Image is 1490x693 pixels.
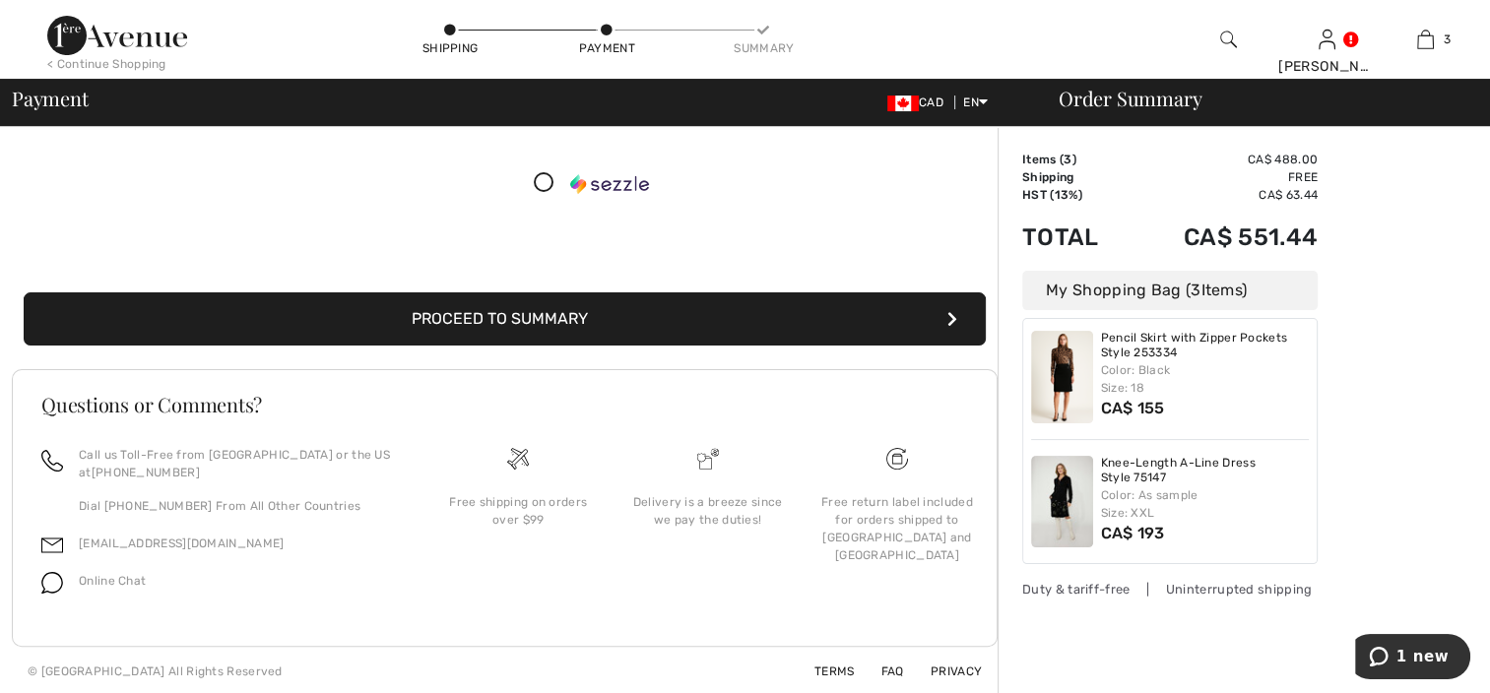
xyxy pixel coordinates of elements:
[1319,28,1335,51] img: My Info
[79,536,284,550] a: [EMAIL_ADDRESS][DOMAIN_NAME]
[1031,331,1093,423] img: Pencil Skirt with Zipper Pockets Style 253334
[79,497,400,515] p: Dial [PHONE_NUMBER] From All Other Countries
[1377,28,1473,51] a: 3
[886,448,908,470] img: Free shipping on orders over $99
[791,664,855,678] a: Terms
[1319,30,1335,48] a: Sign In
[1101,361,1310,397] div: Color: Black Size: 18
[24,292,986,346] button: Proceed to Summary
[1101,399,1165,417] span: CA$ 155
[577,39,636,57] div: Payment
[1101,486,1310,522] div: Color: As sample Size: XXL
[1417,28,1434,51] img: My Bag
[1101,331,1310,361] a: Pencil Skirt with Zipper Pockets Style 253334
[1022,271,1318,310] div: My Shopping Bag ( Items)
[41,535,63,556] img: email
[1022,204,1130,271] td: Total
[92,466,200,479] a: [PHONE_NUMBER]
[1035,89,1478,108] div: Order Summary
[1130,204,1318,271] td: CA$ 551.44
[570,174,649,194] img: Sezzle
[12,89,88,108] span: Payment
[887,95,919,111] img: Canadian Dollar
[421,39,480,57] div: Shipping
[697,448,719,470] img: Delivery is a breeze since we pay the duties!
[1101,524,1165,542] span: CA$ 193
[79,574,146,588] span: Online Chat
[907,664,982,678] a: Privacy
[1130,168,1318,186] td: Free
[41,450,63,472] img: call
[47,55,166,73] div: < Continue Shopping
[818,493,976,564] div: Free return label included for orders shipped to [GEOGRAPHIC_DATA] and [GEOGRAPHIC_DATA]
[1022,151,1130,168] td: Items ( )
[1278,56,1375,77] div: [PERSON_NAME]
[1101,456,1310,486] a: Knee-Length A-Line Dress Style 75147
[79,446,400,481] p: Call us Toll-Free from [GEOGRAPHIC_DATA] or the US at
[439,493,597,529] div: Free shipping on orders over $99
[1022,168,1130,186] td: Shipping
[963,95,988,109] span: EN
[41,572,63,594] img: chat
[628,493,786,529] div: Delivery is a breeze since we pay the duties!
[1022,580,1318,598] div: Duty & tariff-free | Uninterrupted shipping
[507,448,529,470] img: Free shipping on orders over $99
[1191,281,1200,299] span: 3
[734,39,793,57] div: Summary
[1220,28,1237,51] img: search the website
[28,662,283,680] div: © [GEOGRAPHIC_DATA] All Rights Reserved
[1022,186,1130,204] td: HST (13%)
[1444,31,1451,48] span: 3
[1130,186,1318,204] td: CA$ 63.44
[1130,151,1318,168] td: CA$ 488.00
[41,395,968,414] h3: Questions or Comments?
[887,95,951,109] span: CAD
[1064,153,1071,166] span: 3
[47,16,187,55] img: 1ère Avenue
[1031,456,1093,548] img: Knee-Length A-Line Dress Style 75147
[858,664,904,678] a: FAQ
[1355,634,1470,683] iframe: Opens a widget where you can chat to one of our agents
